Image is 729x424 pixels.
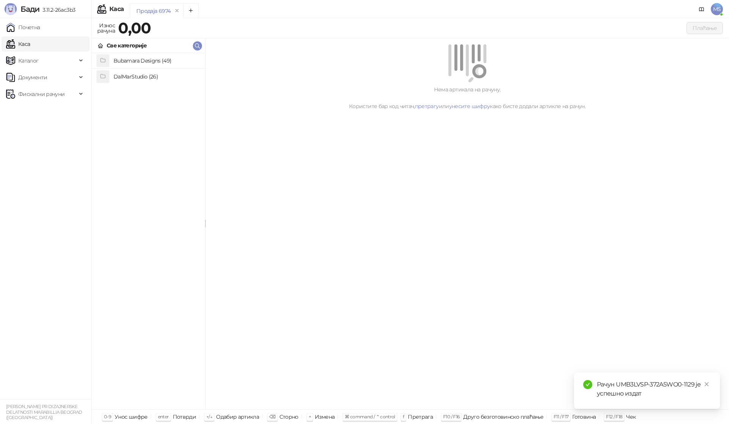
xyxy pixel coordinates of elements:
[5,3,17,15] img: Logo
[279,412,298,422] div: Сторно
[115,412,148,422] div: Унос шифре
[443,414,459,419] span: F10 / F16
[92,53,205,409] div: grid
[183,3,199,18] button: Add tab
[572,412,596,422] div: Готовина
[408,412,433,422] div: Претрага
[158,414,169,419] span: enter
[403,414,404,419] span: f
[39,6,75,13] span: 3.11.2-26ac3b3
[269,414,275,419] span: ⌫
[107,41,147,50] div: Све категорије
[96,20,117,36] div: Износ рачуна
[702,380,711,388] a: Close
[136,7,170,15] div: Продаја 6974
[21,5,39,14] span: Бади
[711,3,723,15] span: MS
[215,85,720,110] div: Нема артикала на рачуну. Користите бар код читач, или како бисте додали артикле на рачун.
[173,412,196,422] div: Потврди
[6,20,40,35] a: Почетна
[114,55,199,67] h4: Bubamara Designs (49)
[554,414,568,419] span: F11 / F17
[18,86,65,102] span: Фискални рачуни
[109,6,124,12] div: Каса
[18,53,39,68] span: Каталог
[114,71,199,83] h4: DalMarStudio (26)
[626,412,636,422] div: Чек
[309,414,311,419] span: +
[172,8,182,14] button: remove
[597,380,711,398] div: Рачун UMB3LVSP-372A5WO0-1129 је успешно издат
[686,22,723,34] button: Плаћање
[449,103,490,110] a: унесите шифру
[704,382,709,387] span: close
[606,414,622,419] span: F12 / F18
[345,414,395,419] span: ⌘ command / ⌃ control
[6,36,30,52] a: Каса
[216,412,259,422] div: Одабир артикла
[206,414,212,419] span: ↑/↓
[18,70,47,85] span: Документи
[463,412,543,422] div: Друго безготовинско плаћање
[118,19,151,37] strong: 0,00
[696,3,708,15] a: Документација
[104,414,111,419] span: 0-9
[415,103,439,110] a: претрагу
[583,380,592,389] span: check-circle
[315,412,335,422] div: Измена
[6,404,82,420] small: [PERSON_NAME] PR DIZAJNERSKE DELATNOSTI MARABILLIA BEOGRAD ([GEOGRAPHIC_DATA])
